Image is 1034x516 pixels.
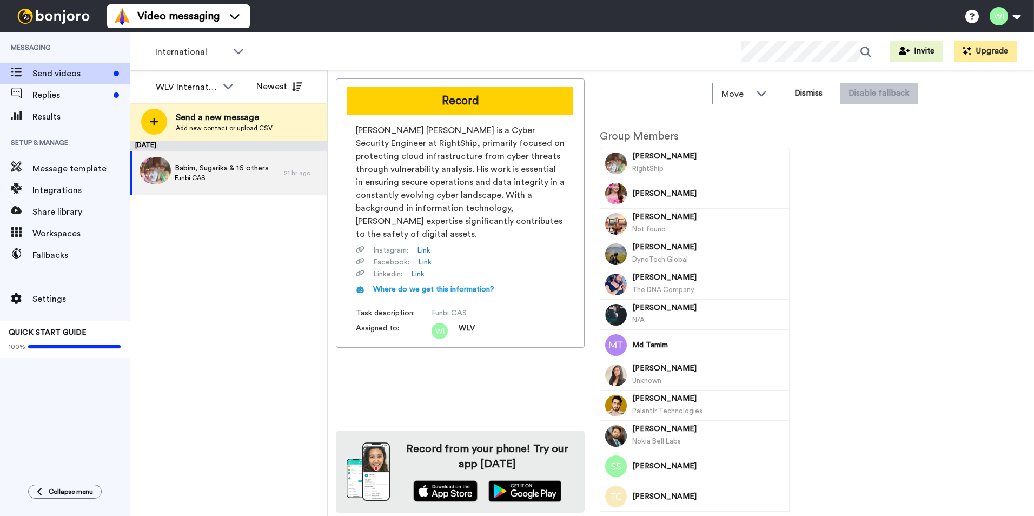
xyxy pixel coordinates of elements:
img: Image of Kashif Khan [605,274,627,295]
img: Image of Kiran Shrestha [605,213,627,235]
span: Collapse menu [49,487,93,496]
span: [PERSON_NAME] [632,393,785,404]
span: Unknown [632,377,661,384]
div: [DATE] [130,141,327,151]
img: Image of Abuzar Khan [605,395,627,416]
a: Link [418,257,432,268]
a: Link [411,269,425,280]
span: Funbi CAS [432,308,534,319]
img: vm-color.svg [114,8,131,25]
button: Newest [248,76,310,97]
span: Facebook : [373,257,409,268]
span: [PERSON_NAME] [632,302,785,313]
span: Assigned to: [356,323,432,339]
span: Share library [32,206,130,219]
div: WLV International [156,81,217,94]
img: appstore [413,480,478,502]
span: [PERSON_NAME] [PERSON_NAME] is a Cyber Security Engineer at RightShip, primarily focused on prote... [356,124,565,241]
span: RightShip [632,165,664,172]
img: 0ace3649-1608-4a1b-a24d-fc3824ed5fab.jpg [144,157,171,184]
span: Instagram : [373,245,408,256]
span: Md Tamim [632,340,785,350]
span: Results [32,110,130,123]
span: N/A [632,316,645,323]
span: DynoTech Global [632,256,688,263]
img: Image of Sadia Sultana [605,455,627,477]
img: Image of Umair Ali [605,304,627,326]
span: [PERSON_NAME] [632,151,785,162]
span: Not found [632,226,666,233]
img: 1ad691f0-6af5-453b-b708-3729161090b9.jpg [140,157,167,184]
img: Image of Rohith Venkata [605,425,627,447]
span: [PERSON_NAME] [632,188,785,199]
span: Funbi CAS [175,174,269,182]
img: Image of Tousifur Rahman [605,486,627,507]
button: Upgrade [954,41,1017,62]
button: Invite [890,41,943,62]
img: Image of Sugarika Baraili [605,183,627,204]
span: Send videos [32,67,109,80]
span: QUICK START GUIDE [9,329,87,336]
h2: Group Members [600,130,790,142]
span: Settings [32,293,130,306]
span: Task description : [356,308,432,319]
button: Collapse menu [28,485,102,499]
span: Message template [32,162,130,175]
span: Nokia Bell Labs [632,438,681,445]
h4: Record from your phone! Try our app [DATE] [401,441,574,472]
span: Fallbacks [32,249,130,262]
span: Palantir Technologies [632,407,702,414]
img: 0e2ec387-16c1-4ea4-b2b6-9817051ede00.jpg [141,157,168,184]
img: Image of Sujan Pokharel [605,243,627,265]
span: Integrations [32,184,130,197]
span: WLV [459,323,475,339]
img: Image of Babim Bhandari [605,153,627,174]
img: Image of Sreelekshmi Prasad [605,365,627,386]
span: [PERSON_NAME] [632,491,785,502]
span: Send a new message [176,111,273,124]
span: Babim, Sugarika & 16 others [175,163,269,174]
span: Replies [32,89,109,102]
span: International [155,45,228,58]
span: [PERSON_NAME] [632,242,785,253]
span: Where do we get this information? [373,286,494,293]
img: bj-logo-header-white.svg [13,9,94,24]
span: Add new contact or upload CSV [176,124,273,133]
button: Record [347,87,573,115]
span: Move [721,88,751,101]
span: Workspaces [32,227,130,240]
span: [PERSON_NAME] [632,461,785,472]
span: [PERSON_NAME] [632,424,785,434]
a: Link [417,245,430,256]
span: [PERSON_NAME] [632,272,785,283]
button: Dismiss [783,83,834,104]
span: [PERSON_NAME] [632,211,785,222]
span: 100% [9,342,25,351]
img: download [347,442,390,501]
img: playstore [488,480,561,502]
button: Disable fallback [840,83,918,104]
span: [PERSON_NAME] [632,363,785,374]
span: Linkedin : [373,269,402,280]
span: The DNA Company [632,286,694,293]
span: Video messaging [137,9,220,24]
div: 21 hr ago [284,169,322,177]
img: wi.png [432,323,448,339]
img: Image of Md Tamim [605,334,627,356]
